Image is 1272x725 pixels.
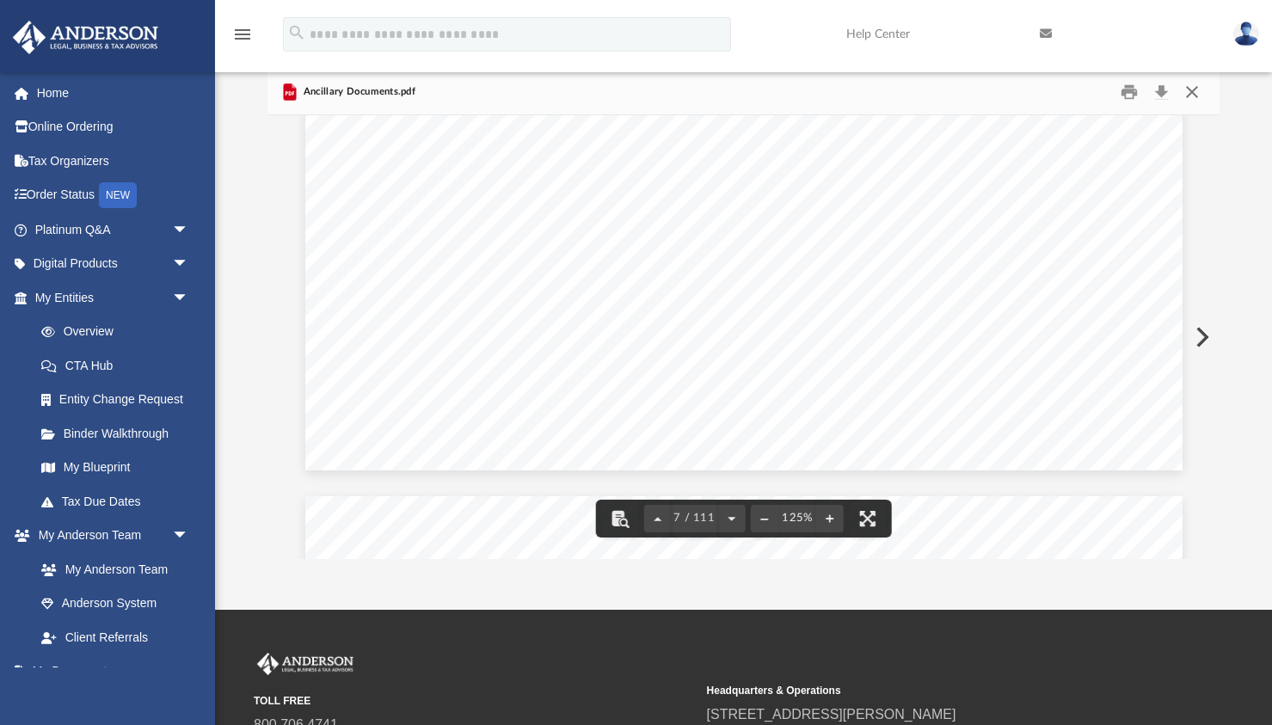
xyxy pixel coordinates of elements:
[172,519,206,554] span: arrow_drop_down
[172,247,206,282] span: arrow_drop_down
[1177,79,1207,106] button: Close
[1182,313,1220,361] button: Next File
[24,315,215,349] a: Overview
[12,280,215,315] a: My Entitiesarrow_drop_down
[600,500,638,538] button: Toggle findbar
[24,620,206,654] a: Client Referrals
[12,654,206,689] a: My Documentsarrow_drop_down
[671,500,718,538] button: 7 / 111
[12,247,215,281] a: Digital Productsarrow_drop_down
[707,683,1148,698] small: Headquarters & Operations
[643,500,671,538] button: Previous page
[172,280,206,316] span: arrow_drop_down
[542,123,943,140] span: DO NOT WRITE ON YOUR TRUST INSTRUMENT,
[718,500,746,538] button: Next page
[232,24,253,45] i: menu
[751,500,778,538] button: Zoom out
[24,451,206,485] a: My Blueprint
[12,76,215,110] a: Home
[267,70,1219,559] div: Preview
[287,23,306,42] i: search
[24,587,206,621] a: Anderson System
[300,84,415,100] span: Ancillary Documents.pdf
[849,500,887,538] button: Enter fullscreen
[12,519,206,553] a: My Anderson Teamarrow_drop_down
[1146,79,1177,106] button: Download
[707,707,956,722] a: [STREET_ADDRESS][PERSON_NAME]
[232,33,253,45] a: menu
[24,348,215,383] a: CTA Hub
[99,182,137,208] div: NEW
[254,653,357,675] img: Anderson Advisors Platinum Portal
[24,383,215,417] a: Entity Change Request
[12,110,215,144] a: Online Ordering
[1112,79,1146,106] button: Print
[172,212,206,248] span: arrow_drop_down
[24,416,215,451] a: Binder Walkthrough
[12,144,215,178] a: Tax Organizers
[671,513,718,524] span: 7 / 111
[172,654,206,690] span: arrow_drop_down
[778,513,816,524] div: Current zoom level
[267,115,1219,559] div: File preview
[8,21,163,54] img: Anderson Advisors Platinum Portal
[816,500,844,538] button: Zoom in
[581,143,905,160] span: CHANGE IT, OR REVOKE IT WITHOUT
[1233,22,1259,46] img: User Pic
[12,178,215,213] a: Order StatusNEW
[603,163,883,180] span: ADVICE FROM YOUR ATTORNEY
[12,212,215,247] a: Platinum Q&Aarrow_drop_down
[24,484,215,519] a: Tax Due Dates
[24,552,198,587] a: My Anderson Team
[254,693,695,709] small: TOLL FREE
[267,115,1219,559] div: Document Viewer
